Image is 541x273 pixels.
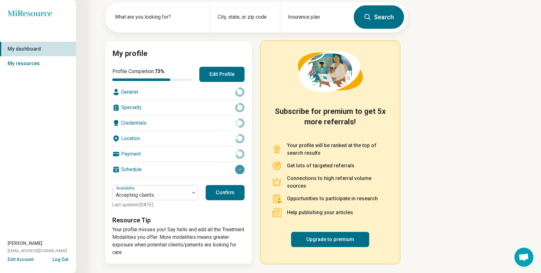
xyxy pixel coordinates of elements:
[8,248,67,254] span: [EMAIL_ADDRESS][DOMAIN_NAME]
[206,185,245,200] button: Confirm
[287,142,389,157] p: Your profile will be ranked at the top of search results
[112,115,245,131] div: Credentials
[112,48,245,59] h2: My profile
[112,68,192,81] div: Profile Completion:
[291,232,369,247] a: Upgrade to premium
[115,13,202,21] label: What are you looking for?
[116,186,136,190] label: Availability
[155,68,165,74] span: 73 %
[287,195,378,202] p: Opportunities to participate in research
[112,162,245,177] div: Schedule
[112,216,245,225] h3: Resource Tip
[112,84,245,100] div: General
[112,202,198,208] p: Last updated: [DATE]
[112,100,245,115] div: Specialty
[354,5,404,29] button: Search
[53,256,68,261] button: Log Out
[514,248,533,267] div: Open chat
[112,226,245,256] p: Your profile misses you! Say hello and add all the Treatment Modalities you offer. More modalitie...
[112,146,245,162] div: Payment
[8,256,34,263] button: Edit Account
[112,131,245,146] div: Location
[8,240,42,247] span: [PERSON_NAME]
[287,162,354,170] p: Get lots of targeted referrals
[272,106,389,134] h2: Subscribe for premium to get 5x more referrals!
[287,209,353,216] p: Help publishing your articles
[287,175,389,190] p: Connections to high referral volume sources
[199,67,245,82] button: Edit Profile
